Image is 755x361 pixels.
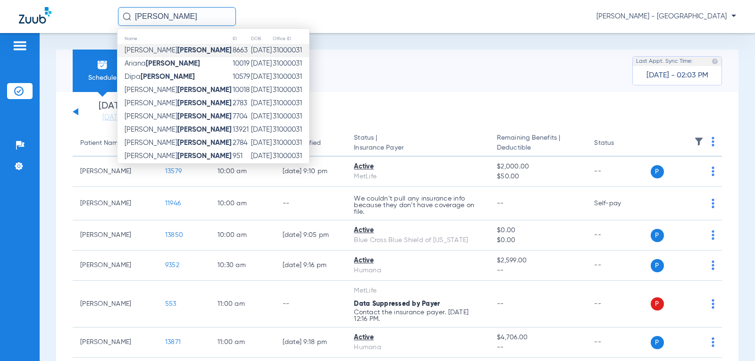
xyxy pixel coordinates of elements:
td: 10:00 AM [210,220,275,251]
span: P [651,229,664,242]
td: 11:00 AM [210,281,275,327]
td: [DATE] [251,57,272,70]
th: Name [117,34,232,44]
strong: [PERSON_NAME] [177,100,232,107]
td: [PERSON_NAME] [73,281,158,327]
img: Schedule [97,59,108,70]
td: [DATE] [251,123,272,136]
span: $50.00 [497,172,579,182]
span: 11946 [165,200,181,207]
td: [PERSON_NAME] [73,187,158,220]
span: $4,706.00 [497,333,579,343]
td: [DATE] [251,84,272,97]
p: Contact the insurance payer. [DATE] 12:16 PM. [354,309,482,322]
span: -- [497,301,504,307]
li: [DATE] [84,101,141,122]
td: 10018 [232,84,251,97]
div: Active [354,162,482,172]
img: group-dot-blue.svg [712,337,714,347]
td: 2783 [232,97,251,110]
td: [DATE] 9:10 PM [275,157,347,187]
img: filter.svg [694,137,704,146]
span: $2,000.00 [497,162,579,172]
div: Active [354,333,482,343]
td: [DATE] 9:18 PM [275,327,347,358]
strong: [PERSON_NAME] [177,139,232,146]
img: group-dot-blue.svg [712,137,714,146]
span: [PERSON_NAME] [125,152,232,160]
td: 7333 [232,163,251,176]
span: Schedule [80,73,125,83]
td: 11:00 AM [210,327,275,358]
td: [DATE] [251,150,272,163]
td: 31000031 [272,150,309,163]
td: 31000031 [272,70,309,84]
td: -- [587,327,650,358]
span: -- [497,266,579,276]
td: [DATE] [251,44,272,57]
th: DOB [251,34,272,44]
td: [DATE] [251,163,272,176]
input: Search for patients [118,7,236,26]
td: [PERSON_NAME] [73,327,158,358]
span: Ariana [125,60,200,67]
span: [PERSON_NAME] [125,86,232,93]
span: P [651,297,664,311]
strong: [PERSON_NAME] [141,73,195,80]
span: [DATE] - 02:03 PM [646,71,708,80]
td: 10019 [232,57,251,70]
span: P [651,336,664,349]
td: [PERSON_NAME] [73,251,158,281]
td: 31000031 [272,110,309,123]
td: [DATE] [251,110,272,123]
img: Search Icon [123,12,131,21]
a: [DATE] [84,113,141,122]
div: Active [354,256,482,266]
span: 9352 [165,262,179,269]
td: Self-pay [587,187,650,220]
span: 13871 [165,339,181,345]
span: P [651,259,664,272]
strong: [PERSON_NAME] [177,113,232,120]
td: 13921 [232,123,251,136]
span: [PERSON_NAME] [125,113,232,120]
td: -- [587,157,650,187]
th: Remaining Benefits | [489,130,587,157]
td: 8663 [232,44,251,57]
td: -- [275,281,347,327]
td: 10579 [232,70,251,84]
th: Status [587,130,650,157]
span: 553 [165,301,176,307]
td: 31000031 [272,163,309,176]
div: Humana [354,343,482,353]
td: [PERSON_NAME] [73,157,158,187]
div: MetLife [354,172,482,182]
div: Active [354,226,482,235]
td: -- [587,220,650,251]
strong: [PERSON_NAME] [146,60,200,67]
img: group-dot-blue.svg [712,167,714,176]
div: Blue Cross Blue Shield of [US_STATE] [354,235,482,245]
div: Patient Name [80,138,150,148]
img: Zuub Logo [19,7,51,24]
th: Status | [346,130,489,157]
td: 31000031 [272,136,309,150]
div: Humana [354,266,482,276]
span: $0.00 [497,235,579,245]
div: Patient Name [80,138,122,148]
span: -- [497,200,504,207]
span: $0.00 [497,226,579,235]
td: [DATE] [251,70,272,84]
span: [PERSON_NAME] [125,126,232,133]
td: 31000031 [272,84,309,97]
span: 13850 [165,232,183,238]
div: MetLife [354,286,482,296]
img: group-dot-blue.svg [712,230,714,240]
img: group-dot-blue.svg [712,260,714,270]
td: [DATE] [251,136,272,150]
td: [DATE] 9:16 PM [275,251,347,281]
span: Data Suppressed by Payer [354,301,440,307]
span: $2,599.00 [497,256,579,266]
td: 31000031 [272,44,309,57]
td: 951 [232,150,251,163]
